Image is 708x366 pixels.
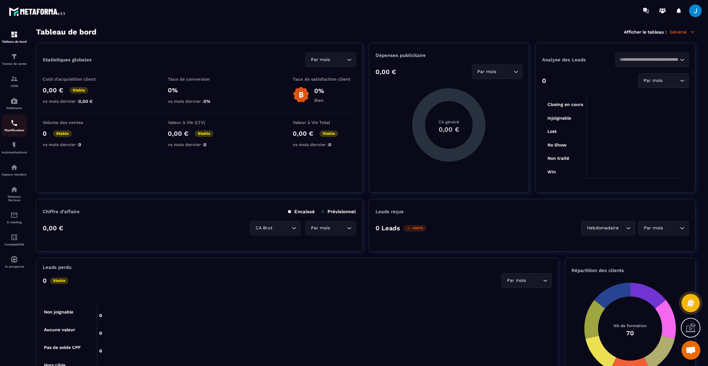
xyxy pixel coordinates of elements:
p: Webinaire [2,106,27,110]
tspan: No Show [547,142,567,147]
p: Stable [320,130,338,137]
input: Search for option [498,68,512,75]
p: vs mois dernier : [43,99,106,104]
p: 0,00 € [168,130,188,137]
p: Automatisations [2,151,27,154]
tspan: Lost [547,129,557,134]
p: Tunnel de vente [2,62,27,65]
p: Espace membre [2,173,27,176]
p: CRM [2,84,27,88]
span: Par mois [642,77,664,84]
tspan: Win [547,169,556,174]
p: Leads perdu [43,264,71,270]
p: Comptabilité [2,243,27,246]
p: -100% [403,225,426,232]
span: Par mois [642,225,664,232]
p: Taux de satisfaction client [293,77,356,82]
tspan: Pas de solde CPF [44,345,81,350]
p: vs mois dernier : [43,142,106,147]
p: Valeur à Vie (LTV) [168,120,231,125]
p: Encaissé [288,209,315,214]
p: E-mailing [2,220,27,224]
a: automationsautomationsEspace membre [2,159,27,181]
div: Search for option [501,273,552,288]
div: Search for option [305,221,356,235]
span: 0% [204,99,211,104]
h3: Tableau de bord [36,28,96,36]
img: scheduler [10,119,18,127]
p: 0 [43,130,47,137]
p: Stable [53,130,72,137]
p: Afficher le tableau : [624,29,667,34]
p: Analyse des Leads [542,57,615,63]
input: Search for option [274,225,290,232]
input: Search for option [664,77,678,84]
p: 0 Leads [375,224,400,232]
a: accountantaccountantComptabilité [2,229,27,251]
div: Search for option [615,53,689,67]
p: vs mois dernier : [168,99,231,104]
span: Hebdomadaire [585,225,620,232]
input: Search for option [331,56,345,63]
p: 0,00 € [293,130,313,137]
p: 0% [314,87,324,95]
a: automationsautomationsAutomatisations [2,137,27,159]
p: Valeur à Vie Total [293,120,356,125]
div: Search for option [250,221,301,235]
div: Search for option [472,65,522,79]
tspan: Non joignable [44,309,73,315]
tspan: Non traité [547,156,569,161]
a: formationformationTunnel de vente [2,48,27,70]
p: Planificateur [2,128,27,132]
img: accountant [10,233,18,241]
a: schedulerschedulerPlanificateur [2,115,27,137]
span: Par mois [505,277,527,284]
div: Search for option [638,221,689,235]
p: Chiffre d’affaire [43,209,80,214]
a: social-networksocial-networkRéseaux Sociaux [2,181,27,207]
img: b-badge-o.b3b20ee6.svg [293,86,309,103]
p: Coût d'acquisition client [43,77,106,82]
p: Prévisionnel [321,209,356,214]
img: social-network [10,186,18,193]
p: Général [670,29,695,35]
span: 0 [78,142,81,147]
tspan: Closing en cours [547,102,583,107]
img: automations [10,141,18,149]
p: IA prospects [2,265,27,268]
p: Volume des ventes [43,120,106,125]
span: Par mois [476,68,498,75]
a: automationsautomationsWebinaire [2,92,27,115]
img: logo [9,6,66,17]
img: formation [10,31,18,38]
p: Statistiques globales [43,57,92,63]
span: 0 [328,142,331,147]
p: Stable [195,130,213,137]
input: Search for option [619,56,678,63]
p: Stable [70,87,88,94]
p: vs mois dernier : [293,142,356,147]
img: formation [10,53,18,60]
p: 0 [542,77,546,84]
img: automations [10,164,18,171]
tspan: Injoignable [547,115,571,121]
span: 0,00 € [78,99,93,104]
img: email [10,211,18,219]
div: Search for option [305,53,356,67]
p: vs mois dernier : [168,142,231,147]
p: Taux de conversion [168,77,231,82]
span: CA Brut [254,225,274,232]
p: Répartition des clients [571,268,689,273]
input: Search for option [620,225,625,232]
span: 0 [204,142,206,147]
img: automations [10,256,18,263]
img: formation [10,75,18,83]
p: Réseaux Sociaux [2,195,27,202]
div: Search for option [638,73,689,88]
p: Leads reçus [375,209,404,214]
tspan: Aucune valeur [44,327,75,332]
img: automations [10,97,18,105]
input: Search for option [664,225,678,232]
p: 0,00 € [43,86,63,94]
p: Bien [314,98,324,103]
